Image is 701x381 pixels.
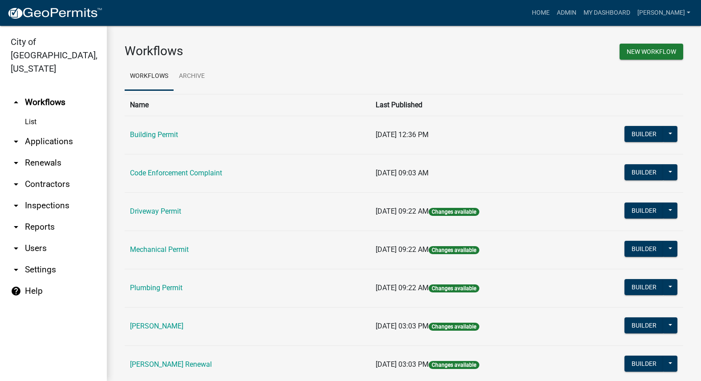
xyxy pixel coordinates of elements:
[624,317,664,333] button: Builder
[376,207,429,215] span: [DATE] 09:22 AM
[130,322,183,330] a: [PERSON_NAME]
[376,130,429,139] span: [DATE] 12:36 PM
[376,360,429,369] span: [DATE] 03:03 PM
[429,284,479,292] span: Changes available
[624,126,664,142] button: Builder
[624,203,664,219] button: Builder
[130,284,182,292] a: Plumbing Permit
[429,208,479,216] span: Changes available
[528,4,553,21] a: Home
[130,360,212,369] a: [PERSON_NAME] Renewal
[130,207,181,215] a: Driveway Permit
[624,164,664,180] button: Builder
[11,97,21,108] i: arrow_drop_up
[130,169,222,177] a: Code Enforcement Complaint
[634,4,694,21] a: [PERSON_NAME]
[620,44,683,60] button: New Workflow
[624,279,664,295] button: Builder
[125,44,397,59] h3: Workflows
[11,200,21,211] i: arrow_drop_down
[376,245,429,254] span: [DATE] 09:22 AM
[11,222,21,232] i: arrow_drop_down
[376,284,429,292] span: [DATE] 09:22 AM
[125,94,370,116] th: Name
[11,179,21,190] i: arrow_drop_down
[376,322,429,330] span: [DATE] 03:03 PM
[11,264,21,275] i: arrow_drop_down
[553,4,580,21] a: Admin
[624,241,664,257] button: Builder
[11,286,21,296] i: help
[429,361,479,369] span: Changes available
[174,62,210,91] a: Archive
[130,245,189,254] a: Mechanical Permit
[624,356,664,372] button: Builder
[429,246,479,254] span: Changes available
[11,243,21,254] i: arrow_drop_down
[376,169,429,177] span: [DATE] 09:03 AM
[130,130,178,139] a: Building Permit
[370,94,571,116] th: Last Published
[11,158,21,168] i: arrow_drop_down
[125,62,174,91] a: Workflows
[580,4,634,21] a: My Dashboard
[11,136,21,147] i: arrow_drop_down
[429,323,479,331] span: Changes available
